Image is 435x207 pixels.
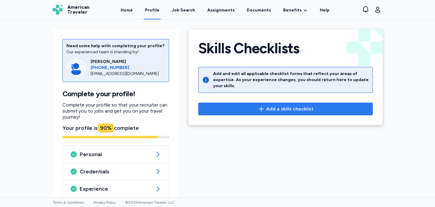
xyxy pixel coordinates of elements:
span: Experience [80,185,152,192]
div: [EMAIL_ADDRESS][DOMAIN_NAME] [91,71,165,77]
a: Privacy Policy [94,200,115,205]
a: Benefits [283,7,308,13]
a: Profile [144,1,161,19]
span: Add a skills checklist [266,105,313,113]
h1: Complete your profile! [62,89,169,98]
a: Terms & Conditions [53,200,84,205]
span: © 2025 American Traveler, LLC [125,200,175,205]
span: American Traveler [67,5,89,15]
div: [PERSON_NAME] [91,59,165,65]
img: Logo [53,5,62,15]
span: Personal [80,151,152,158]
img: Consultant [66,59,86,78]
div: Your profile is complete [62,124,169,132]
a: [PHONE_NUMBER] [91,65,165,71]
span: Credentials [80,168,152,175]
div: Our experienced team is standing by! [66,49,165,55]
div: 90 % [98,123,114,133]
div: Add and edit all applicable checklist forms that reflect your areas of expertise. As your experie... [213,71,369,89]
span: Benefits [283,7,302,13]
h1: Skills Checklists [198,39,299,57]
div: Need some help with completing your profile? [66,43,165,49]
div: Job Search [172,7,195,13]
button: Add a skills checklist [198,103,373,115]
p: Complete your profile so that your recruiter can submit you to jobs and get you on your travel jo... [62,102,169,120]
